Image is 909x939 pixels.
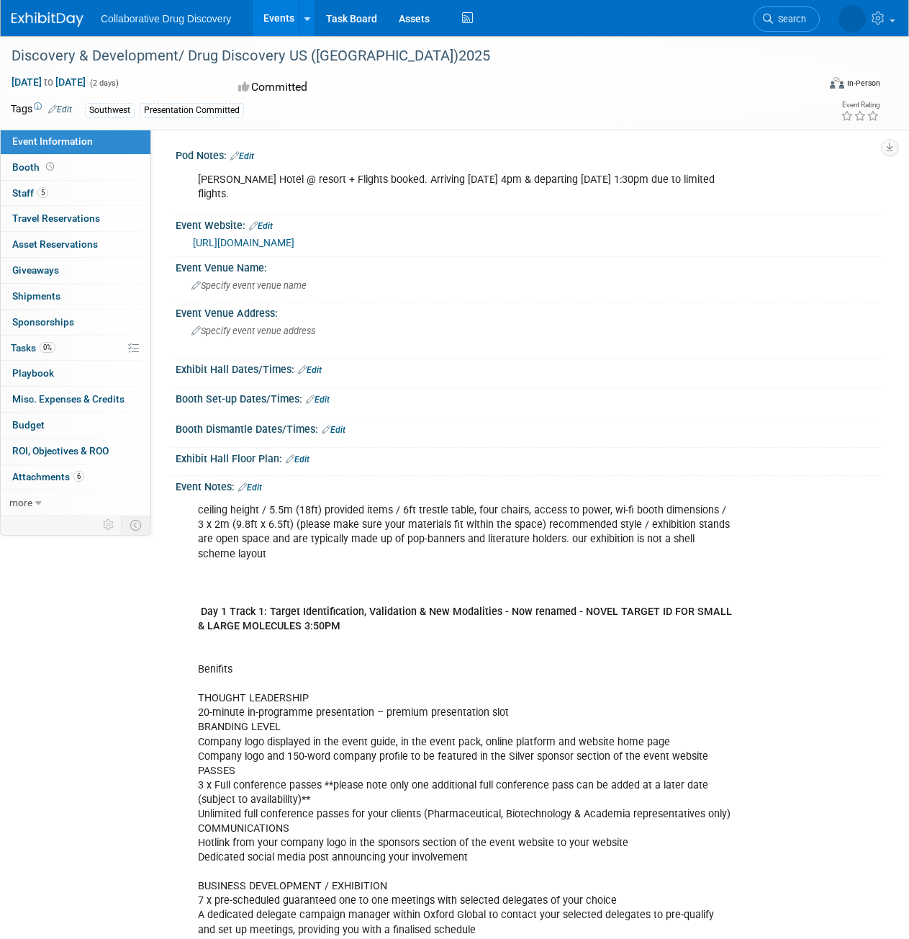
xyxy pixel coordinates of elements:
[176,388,880,407] div: Booth Set-up Dates/Times:
[11,76,86,89] span: [DATE] [DATE]
[306,395,330,405] a: Edit
[176,215,880,233] div: Event Website:
[176,302,880,320] div: Event Venue Address:
[1,464,150,490] a: Attachments6
[122,516,151,534] td: Toggle Event Tabs
[12,161,57,173] span: Booth
[298,365,322,375] a: Edit
[176,476,880,495] div: Event Notes:
[1,181,150,206] a: Staff5
[322,425,345,435] a: Edit
[12,187,48,199] span: Staff
[40,342,55,353] span: 0%
[1,155,150,180] a: Booth
[234,75,510,100] div: Committed
[1,413,150,438] a: Budget
[12,316,74,328] span: Sponsorships
[6,43,806,69] div: Discovery & Development/ Drug Discovery US ([GEOGRAPHIC_DATA])2025
[12,471,84,482] span: Attachments
[188,166,741,209] div: [PERSON_NAME] Hotel @ resort + Flights booked. Arriving [DATE] 4pm & departing [DATE] 1:30pm due ...
[42,76,55,88] span: to
[12,238,98,250] span: Asset Reservations
[11,102,72,118] td: Tags
[1,258,150,283] a: Giveaways
[198,606,732,632] b: Day 1 Track 1: Target Identification, Validation & New Modalities - Now renamed - NOVEL TARGET ID...
[37,187,48,198] span: 5
[249,221,273,231] a: Edit
[48,104,72,114] a: Edit
[176,257,880,275] div: Event Venue Name:
[1,490,150,516] a: more
[1,387,150,412] a: Misc. Expenses & Credits
[230,151,254,161] a: Edit
[191,280,307,291] span: Specify event venue name
[85,103,135,118] div: Southwest
[838,5,866,32] img: James White
[1,439,150,464] a: ROI, Objectives & ROO
[101,13,231,24] span: Collaborative Drug Discovery
[1,206,150,231] a: Travel Reservations
[12,393,125,405] span: Misc. Expenses & Credits
[191,325,315,336] span: Specify event venue address
[773,14,806,24] span: Search
[1,284,150,309] a: Shipments
[193,237,294,248] a: [URL][DOMAIN_NAME]
[1,129,150,154] a: Event Information
[1,336,150,361] a: Tasks0%
[1,232,150,257] a: Asset Reservations
[238,482,262,493] a: Edit
[1,361,150,386] a: Playbook
[89,78,119,88] span: (2 days)
[176,359,880,377] div: Exhibit Hall Dates/Times:
[12,445,109,457] span: ROI, Objectives & ROO
[12,367,54,379] span: Playbook
[830,77,844,89] img: Format-Inperson.png
[9,497,32,508] span: more
[12,419,45,431] span: Budget
[12,290,60,302] span: Shipments
[12,12,83,27] img: ExhibitDay
[140,103,244,118] div: Presentation Committed
[43,161,57,172] span: Booth not reserved yet
[176,418,880,437] div: Booth Dismantle Dates/Times:
[286,454,309,464] a: Edit
[12,264,59,276] span: Giveaways
[12,135,93,147] span: Event Information
[176,145,880,163] div: Pod Notes:
[841,102,879,109] div: Event Rating
[12,212,100,224] span: Travel Reservations
[73,471,84,482] span: 6
[846,78,880,89] div: In-Person
[176,448,880,467] div: Exhibit Hall Floor Plan:
[11,342,55,354] span: Tasks
[96,516,122,534] td: Personalize Event Tab Strip
[1,310,150,335] a: Sponsorships
[754,75,880,96] div: Event Format
[754,6,820,32] a: Search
